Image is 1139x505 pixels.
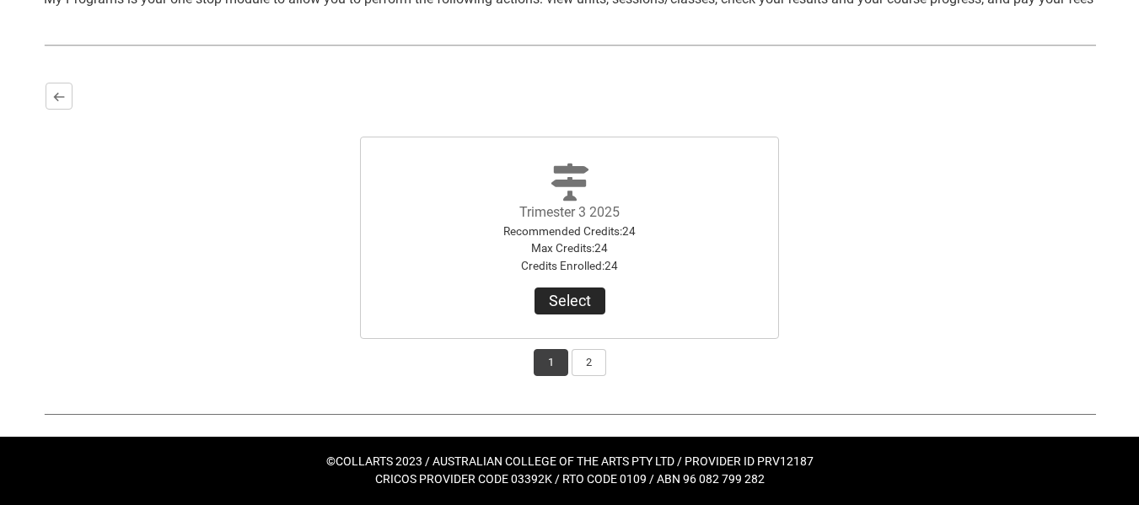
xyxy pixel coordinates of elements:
img: REDU_GREY_LINE [44,36,1096,54]
img: REDU_GREY_LINE [44,405,1096,422]
button: 2 [572,349,606,376]
button: 1 [534,349,568,376]
button: Trimester 3 2025Recommended Credits:24Max Credits:24Credits Enrolled:24 [535,287,605,314]
div: Max Credits : 24 [475,239,664,256]
button: Back [46,83,73,110]
div: Credits Enrolled : 24 [475,257,664,274]
label: Trimester 3 2025 [519,204,620,220]
div: Recommended Credits : 24 [475,223,664,239]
